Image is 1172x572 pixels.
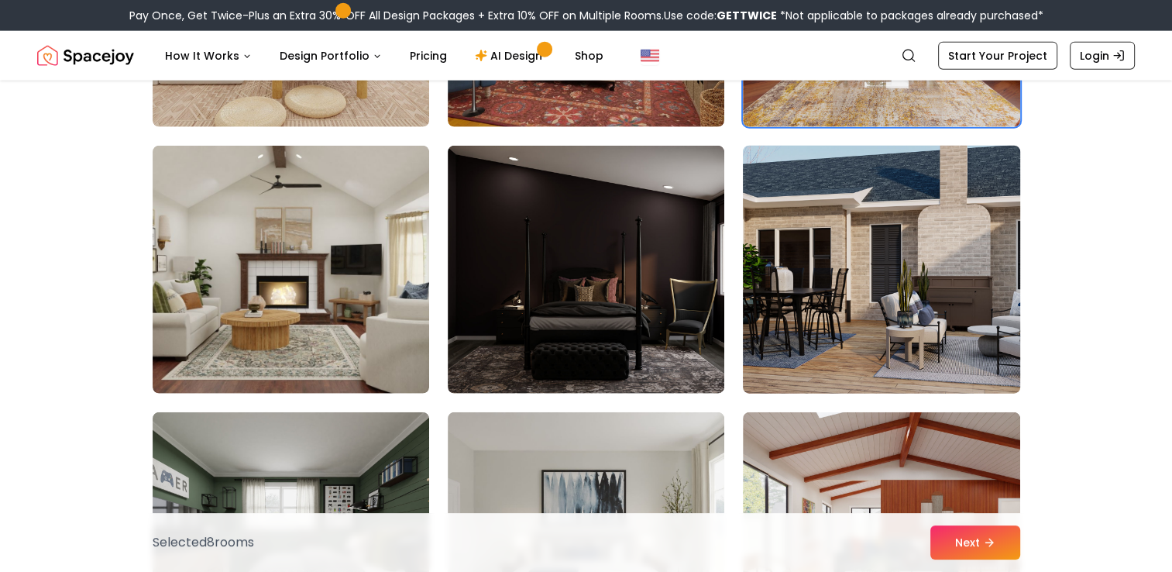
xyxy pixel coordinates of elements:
[37,40,134,71] img: Spacejoy Logo
[777,8,1043,23] span: *Not applicable to packages already purchased*
[37,40,134,71] a: Spacejoy
[930,525,1020,560] button: Next
[462,40,559,71] a: AI Design
[267,40,394,71] button: Design Portfolio
[938,42,1057,70] a: Start Your Project
[37,31,1135,81] nav: Global
[153,533,254,552] p: Selected 8 room s
[736,140,1026,400] img: Room room-45
[153,146,429,394] img: Room room-43
[717,8,777,23] b: GETTWICE
[1070,42,1135,70] a: Login
[129,8,1043,23] div: Pay Once, Get Twice-Plus an Extra 30% OFF All Design Packages + Extra 10% OFF on Multiple Rooms.
[641,47,659,65] img: United States
[153,40,616,71] nav: Main
[664,8,777,23] span: Use code:
[397,40,459,71] a: Pricing
[153,40,264,71] button: How It Works
[448,146,724,394] img: Room room-44
[562,40,616,71] a: Shop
